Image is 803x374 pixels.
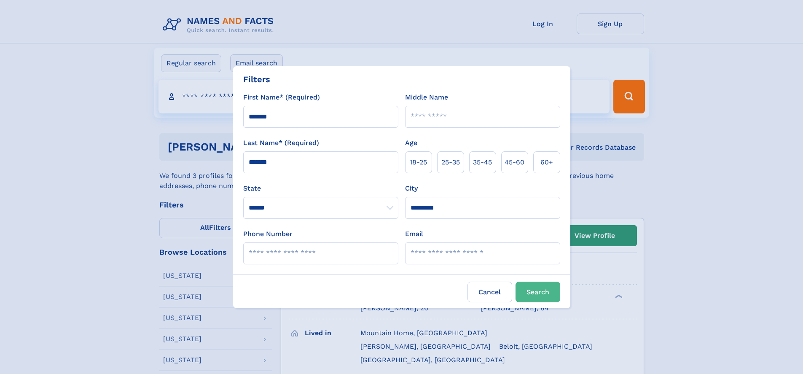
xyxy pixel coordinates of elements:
label: Last Name* (Required) [243,138,319,148]
span: 18‑25 [410,157,427,167]
span: 35‑45 [473,157,492,167]
label: State [243,183,398,194]
span: 60+ [540,157,553,167]
button: Search [516,282,560,302]
label: First Name* (Required) [243,92,320,102]
span: 45‑60 [505,157,524,167]
label: Cancel [467,282,512,302]
label: Middle Name [405,92,448,102]
label: City [405,183,418,194]
div: Filters [243,73,270,86]
label: Age [405,138,417,148]
span: 25‑35 [441,157,460,167]
label: Email [405,229,423,239]
label: Phone Number [243,229,293,239]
